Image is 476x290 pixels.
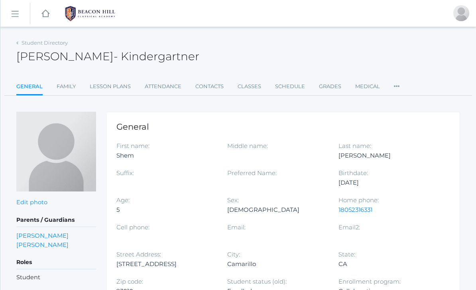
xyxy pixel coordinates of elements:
[16,240,69,249] a: [PERSON_NAME]
[195,79,224,95] a: Contacts
[116,122,450,131] h1: General
[338,251,355,258] label: State:
[16,112,96,191] img: Shem Zeller
[22,39,68,46] a: Student Directory
[227,251,240,258] label: City:
[227,223,246,231] label: Email:
[319,79,341,95] a: Grades
[116,223,149,231] label: Cell phone:
[116,169,134,177] label: Suffix:
[60,4,120,24] img: BHCALogos-05-308ed15e86a5a0abce9b8dd61676a3503ac9727e845dece92d48e8588c001991.png
[338,278,401,285] label: Enrollment program:
[16,273,96,282] li: Student
[116,196,130,204] label: Age:
[227,142,268,150] label: Middle name:
[338,169,368,177] label: Birthdate:
[16,199,47,206] a: Edit photo
[355,79,380,95] a: Medical
[16,213,96,227] h5: Parents / Guardians
[57,79,76,95] a: Family
[338,178,437,187] div: [DATE]
[338,196,379,204] label: Home phone:
[338,142,371,150] label: Last name:
[145,79,181,95] a: Attendance
[116,251,161,258] label: Street Address:
[116,278,143,285] label: Zip code:
[116,259,215,269] div: [STREET_ADDRESS]
[227,205,326,215] div: [DEMOGRAPHIC_DATA]
[116,142,149,150] label: First name:
[227,196,239,204] label: Sex:
[16,231,69,240] a: [PERSON_NAME]
[116,151,215,160] div: Shem
[90,79,131,95] a: Lesson Plans
[338,151,437,160] div: [PERSON_NAME]
[338,259,437,269] div: CA
[16,79,43,96] a: General
[338,223,360,231] label: Email2:
[227,278,287,285] label: Student status (old):
[227,169,277,177] label: Preferred Name:
[114,49,199,63] span: - Kindergartner
[116,205,215,215] div: 5
[16,50,199,63] h2: [PERSON_NAME]
[275,79,305,95] a: Schedule
[238,79,261,95] a: Classes
[16,256,96,269] h5: Roles
[227,259,326,269] div: Camarillo
[453,5,469,21] div: Bradley Zeller
[338,206,372,213] a: 18052316331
